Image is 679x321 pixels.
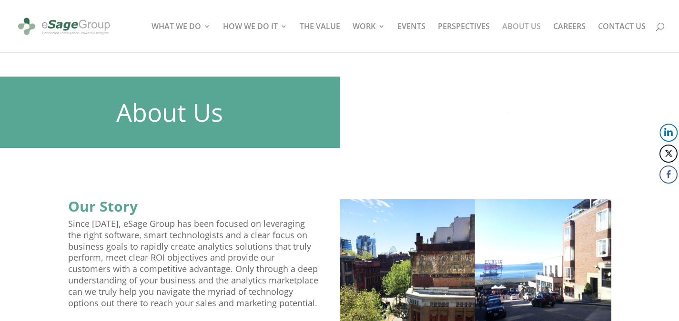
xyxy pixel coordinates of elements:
[659,165,678,184] button: Facebook Share
[659,124,678,142] button: LinkedIn Share
[353,23,385,52] a: WORK
[68,218,318,317] p: Since [DATE], eSage Group has been focused on leveraging the right software, smart technologists ...
[502,23,541,52] a: ABOUT US
[223,23,287,52] a: HOW WE DO IT
[16,13,112,39] img: eSage Group
[659,145,678,163] button: Twitter Share
[598,23,646,52] a: CONTACT US
[152,23,211,52] a: WHAT WE DO
[553,23,586,52] a: CAREERS
[438,23,490,52] a: PERSPECTIVES
[397,23,426,52] a: EVENTS
[68,196,138,216] strong: Our Story
[300,23,340,52] a: THE VALUE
